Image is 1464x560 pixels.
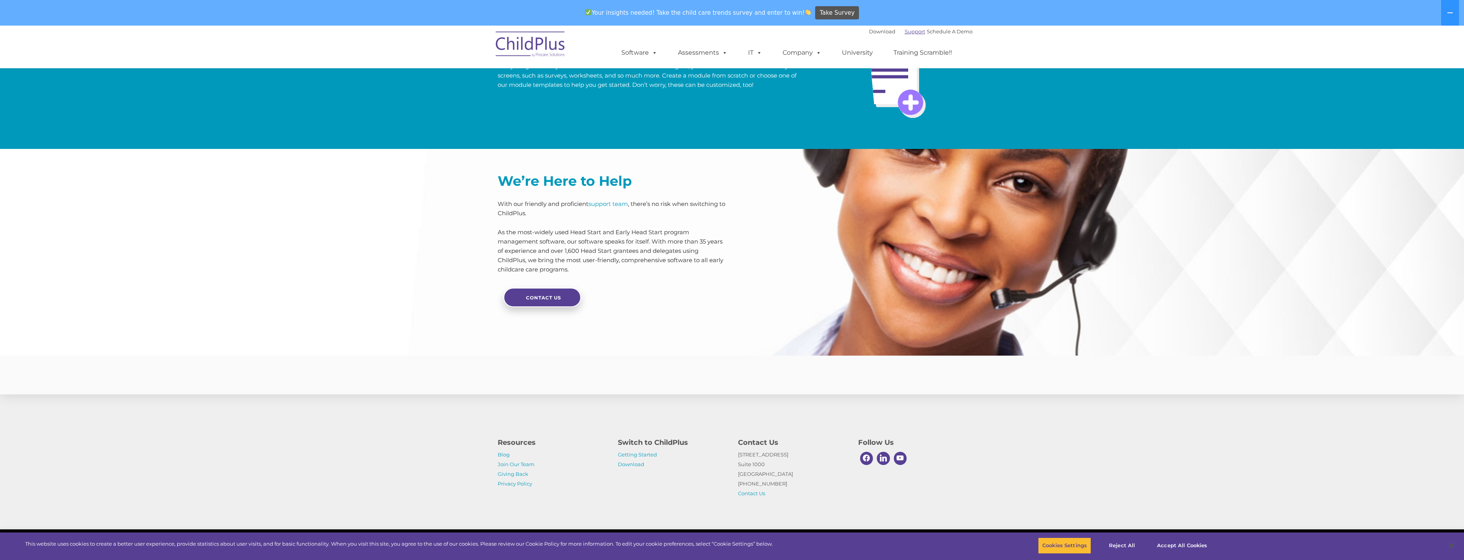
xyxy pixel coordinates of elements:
[1098,538,1146,554] button: Reject All
[858,437,967,448] h4: Follow Us
[498,199,726,218] p: With our friendly and proficient , there’s no risk when switching to ChildPlus.
[498,471,528,477] a: Giving Back
[498,451,510,458] a: Blog
[618,437,726,448] h4: Switch to ChildPlus
[670,45,735,60] a: Assessments
[618,451,657,458] a: Getting Started
[775,45,829,60] a: Company
[25,540,773,548] div: This website uses cookies to create a better user experience, provide statistics about user visit...
[504,288,581,307] a: Contact Us
[886,45,960,60] a: Training Scramble!!
[585,9,591,15] img: ✅
[498,480,532,487] a: Privacy Policy
[614,45,665,60] a: Software
[1443,537,1460,554] button: Close
[875,450,892,467] a: Linkedin
[1038,538,1091,554] button: Cookies Settings
[858,450,875,467] a: Facebook
[618,461,644,467] a: Download
[588,200,628,207] a: support team
[526,295,561,301] span: Contact Us
[498,228,726,274] p: As the most-widely used Head Start and Early Head Start program management software, our software...
[738,450,847,498] p: [STREET_ADDRESS] Suite 1000 [GEOGRAPHIC_DATA] [PHONE_NUMBER]
[738,437,847,448] h4: Contact Us
[498,173,632,189] strong: We’re Here to Help
[740,45,770,60] a: IT
[805,9,811,15] img: 👏
[892,450,909,467] a: Youtube
[905,28,925,35] a: Support
[834,45,881,60] a: University
[498,437,606,448] h4: Resources
[869,28,973,35] font: |
[738,490,765,496] a: Contact Us
[815,6,859,20] a: Take Survey
[820,6,855,20] span: Take Survey
[498,461,535,467] a: Join Our Team
[582,5,814,20] span: Your insights needed! Take the child care trends survey and enter to win!
[1153,538,1211,554] button: Accept All Cookies
[927,28,973,35] a: Schedule A Demo
[492,26,569,65] img: ChildPlus by Procare Solutions
[869,28,895,35] a: Download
